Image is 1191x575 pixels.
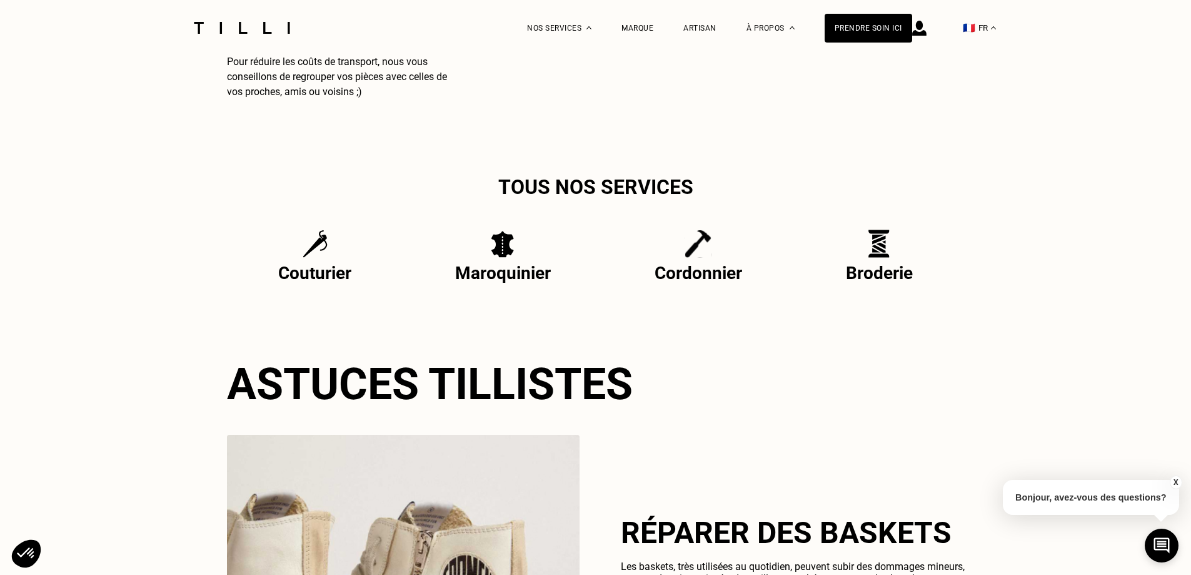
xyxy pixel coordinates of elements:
img: Cordonnier [685,230,711,258]
button: X [1169,476,1182,489]
p: Broderie [846,263,913,283]
p: Couturier [278,263,351,283]
a: Prendre soin ici [825,14,912,43]
img: Menu déroulant à propos [790,26,795,29]
h2: Tous nos services [227,175,965,200]
a: Artisan [683,24,716,33]
span: 🇫🇷 [963,22,975,34]
p: Cordonnier [655,263,742,283]
img: icône connexion [912,21,927,36]
img: Maroquinier [491,230,515,258]
a: Marque [621,24,653,33]
img: Menu déroulant [586,26,591,29]
img: menu déroulant [991,26,996,29]
img: Couturier [303,230,327,258]
img: Logo du service de couturière Tilli [189,22,294,34]
h2: Réparer des baskets [621,515,965,551]
h2: Astuces Tillistes [227,359,965,410]
p: Maroquinier [455,263,551,283]
img: Broderie [868,230,890,258]
span: Pour réduire les coûts de transport, nous vous conseillons de regrouper vos pièces avec celles de... [227,56,447,98]
p: Bonjour, avez-vous des questions? [1003,480,1179,515]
